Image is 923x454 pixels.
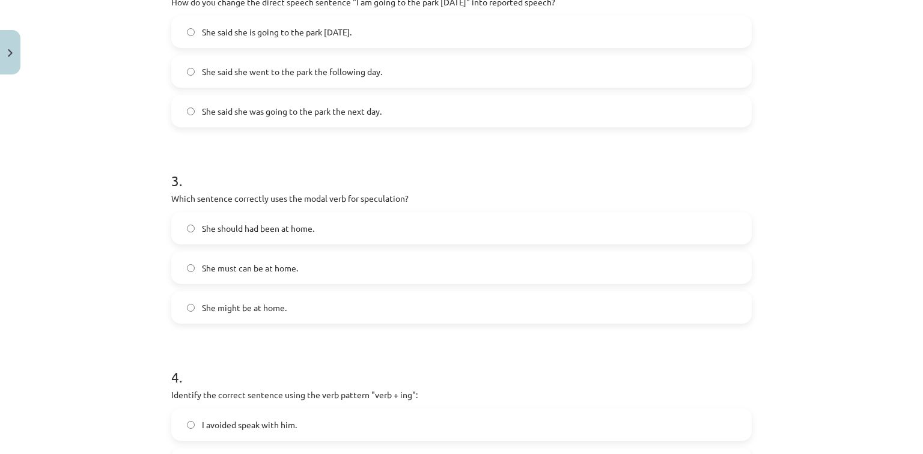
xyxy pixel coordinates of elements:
span: She said she is going to the park [DATE]. [202,26,352,38]
img: icon-close-lesson-0947bae3869378f0d4975bcd49f059093ad1ed9edebbc8119c70593378902aed.svg [8,49,13,57]
p: Identify the correct sentence using the verb pattern "verb + ing": [171,389,752,401]
input: She must can be at home. [187,264,195,272]
span: She said she went to the park the following day. [202,65,382,78]
span: She said she was going to the park the next day. [202,105,382,118]
input: She might be at home. [187,304,195,312]
h1: 4 . [171,348,752,385]
input: She said she was going to the park the next day. [187,107,195,115]
input: She should had been at home. [187,225,195,232]
span: She must can be at home. [202,262,298,274]
span: I avoided speak with him. [202,419,297,431]
span: She should had been at home. [202,222,314,235]
input: I avoided speak with him. [187,421,195,429]
span: She might be at home. [202,301,287,314]
input: She said she went to the park the following day. [187,68,195,76]
input: She said she is going to the park [DATE]. [187,28,195,36]
p: Which sentence correctly uses the modal verb for speculation? [171,192,752,205]
h1: 3 . [171,151,752,189]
